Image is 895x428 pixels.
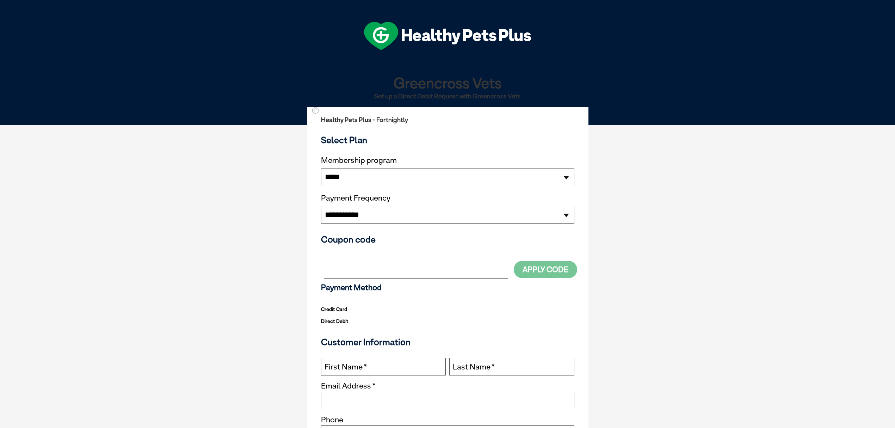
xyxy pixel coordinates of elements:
[514,261,577,278] button: Apply Code
[321,234,574,245] h3: Coupon code
[321,135,574,145] h3: Select Plan
[312,107,319,114] input: Direct Debit
[321,305,347,314] label: Credit Card
[321,194,390,203] label: Payment Frequency
[453,362,495,372] label: Last Name *
[321,283,574,292] h3: Payment Method
[321,382,375,390] label: Email Address *
[321,317,348,326] label: Direct Debit
[321,116,574,123] h2: Healthy Pets Plus - Fortnightly
[310,75,586,91] h1: Greencross Vets
[325,362,367,372] label: First Name *
[364,22,531,50] img: hpp-logo-landscape-green-white.png
[310,93,586,100] h2: Set up a Direct Debit Request with Greencross Vets
[321,156,574,165] label: Membership program
[321,416,343,424] label: Phone
[321,337,574,347] h3: Customer Information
